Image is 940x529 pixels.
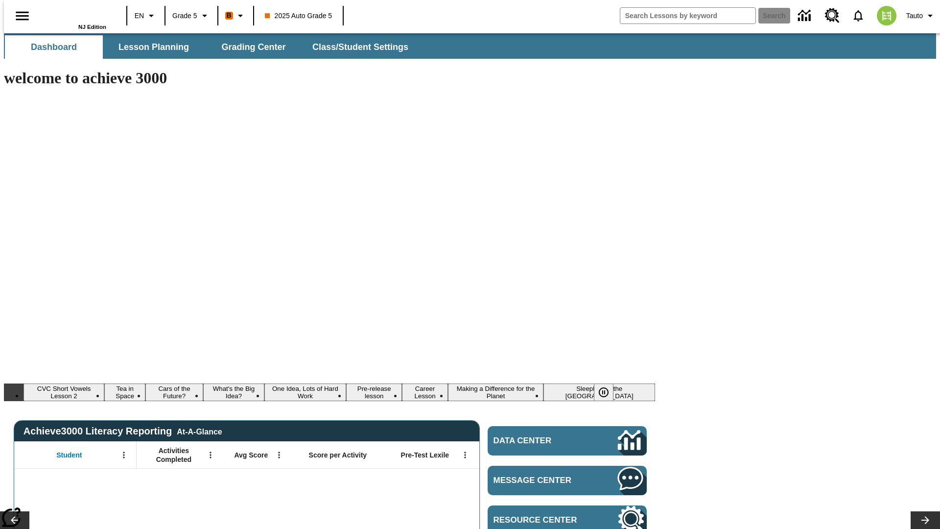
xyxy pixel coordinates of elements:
[493,436,585,446] span: Data Center
[105,35,203,59] button: Lesson Planning
[272,448,286,462] button: Open Menu
[104,384,145,401] button: Slide 2 Tea in Space
[172,11,197,21] span: Grade 5
[906,11,923,21] span: Tauto
[488,426,647,456] a: Data Center
[543,384,655,401] button: Slide 9 Sleepless in the Animal Kingdom
[594,384,613,401] button: Pause
[402,384,447,401] button: Slide 7 Career Lesson
[265,11,332,21] span: 2025 Auto Grade 5
[4,35,417,59] div: SubNavbar
[221,42,285,53] span: Grading Center
[78,24,106,30] span: NJ Edition
[4,33,936,59] div: SubNavbar
[448,384,544,401] button: Slide 8 Making a Difference for the Planet
[23,426,222,437] span: Achieve3000 Literacy Reporting
[819,2,846,29] a: Resource Center, Will open in new tab
[203,384,264,401] button: Slide 4 What's the Big Idea?
[877,6,896,25] img: avatar image
[309,451,367,459] span: Score per Activity
[56,451,82,459] span: Student
[118,42,189,53] span: Lesson Planning
[130,7,162,24] button: Language: EN, Select a language
[145,384,203,401] button: Slide 3 Cars of the Future?
[23,384,104,401] button: Slide 1 CVC Short Vowels Lesson 2
[488,466,647,495] a: Message Center
[401,451,449,459] span: Pre-Test Lexile
[346,384,402,401] button: Slide 6 Pre-release lesson
[31,42,77,53] span: Dashboard
[5,35,103,59] button: Dashboard
[141,446,206,464] span: Activities Completed
[43,3,106,30] div: Home
[177,426,222,436] div: At-A-Glance
[43,4,106,24] a: Home
[458,448,472,462] button: Open Menu
[493,515,588,525] span: Resource Center
[203,448,218,462] button: Open Menu
[846,3,871,28] a: Notifications
[205,35,303,59] button: Grading Center
[902,7,940,24] button: Profile/Settings
[312,42,408,53] span: Class/Student Settings
[911,511,940,529] button: Lesson carousel, Next
[135,11,144,21] span: EN
[264,384,346,401] button: Slide 5 One Idea, Lots of Hard Work
[871,3,902,28] button: Select a new avatar
[221,7,250,24] button: Boost Class color is orange. Change class color
[305,35,416,59] button: Class/Student Settings
[620,8,755,24] input: search field
[4,69,655,87] h1: welcome to achieve 3000
[227,9,232,22] span: B
[234,451,268,459] span: Avg Score
[594,384,623,401] div: Pause
[792,2,819,29] a: Data Center
[117,448,131,462] button: Open Menu
[493,476,588,485] span: Message Center
[8,1,37,30] button: Open side menu
[168,7,214,24] button: Grade: Grade 5, Select a grade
